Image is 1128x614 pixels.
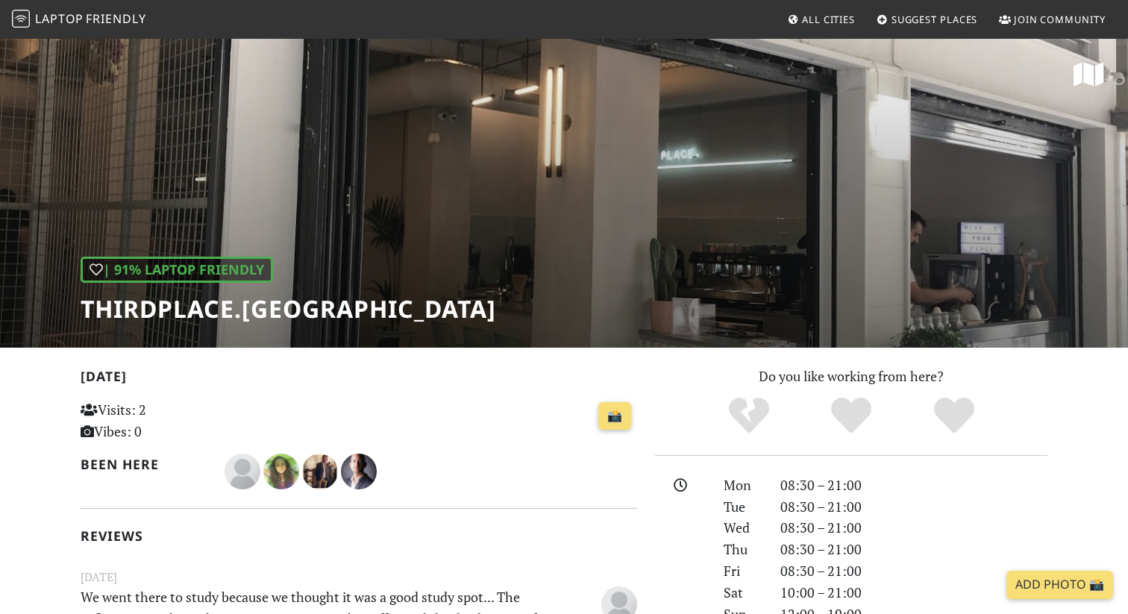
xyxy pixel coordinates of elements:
div: Sat [715,582,771,604]
span: Катя Бабич [263,461,302,479]
img: 1631-svet.jpg [341,454,377,489]
div: Yes [800,395,903,436]
p: Do you like working from here? [655,366,1047,387]
img: LaptopFriendly [12,10,30,28]
div: 08:30 – 21:00 [771,496,1056,518]
span: Join Community [1014,13,1106,26]
div: Mon [715,474,771,496]
a: 📸 [598,402,631,430]
img: blank-535327c66bd565773addf3077783bbfce4b00ec00e9fd257753287c682c7fa38.png [225,454,260,489]
div: 08:30 – 21:00 [771,517,1056,539]
a: Add Photo 📸 [1006,571,1113,599]
span: Mixalis Tsoumanis [302,461,341,479]
div: Definitely! [903,395,1006,436]
h2: Reviews [81,528,637,544]
div: Thu [715,539,771,560]
span: Svet Kujic [341,461,377,479]
h2: Been here [81,457,207,472]
div: Fri [715,560,771,582]
small: [DATE] [72,568,646,586]
span: Friendly [86,10,145,27]
span: All Cities [802,13,855,26]
a: All Cities [781,6,861,33]
img: 1745-mixalis.jpg [302,454,338,489]
span: Danai Var Mant [225,461,263,479]
div: No [698,395,800,436]
a: Suggest Places [871,6,984,33]
span: Laptop [35,10,84,27]
span: Suggest Places [892,13,978,26]
div: 08:30 – 21:00 [771,539,1056,560]
a: LaptopFriendly LaptopFriendly [12,7,146,33]
p: Visits: 2 Vibes: 0 [81,399,254,442]
div: 10:00 – 21:00 [771,582,1056,604]
div: Wed [715,517,771,539]
h1: Thirdplace.[GEOGRAPHIC_DATA] [81,295,496,323]
h2: [DATE] [81,369,637,390]
div: Tue [715,496,771,518]
div: 08:30 – 21:00 [771,474,1056,496]
img: 2336-katia.jpg [263,454,299,489]
div: 08:30 – 21:00 [771,560,1056,582]
a: Join Community [993,6,1112,33]
div: | 91% Laptop Friendly [81,257,273,283]
span: Anonymous [601,593,637,611]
